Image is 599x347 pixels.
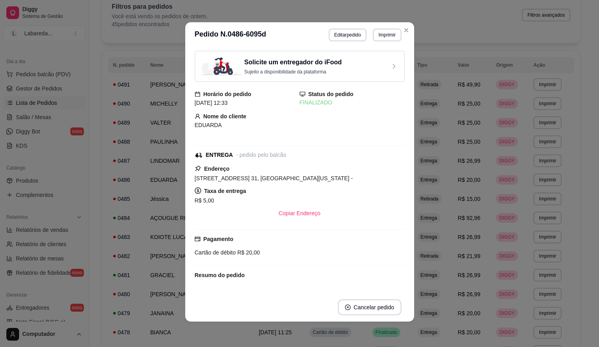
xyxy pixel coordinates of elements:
strong: Nome do cliente [204,113,246,120]
div: ENTREGA [206,151,233,159]
span: EDUARDA [195,122,222,128]
div: - pedido pelo balcão [236,151,286,159]
span: user [195,114,200,119]
strong: Horário do pedido [204,91,252,97]
span: desktop [300,91,305,97]
h3: Pedido N. 0486-6095d [195,29,266,41]
div: FINALIZADO [300,98,405,107]
span: R$ 5,00 [195,197,214,204]
button: close-circleCancelar pedido [338,299,401,315]
img: delivery-image [202,58,241,75]
span: calendar [195,91,200,97]
span: pushpin [195,165,201,172]
p: Sujeito a disponibilidade da plataforma [244,69,342,75]
span: R$ 20,00 [236,249,260,256]
strong: Endereço [204,166,230,172]
span: close-circle [345,305,351,310]
strong: Status do pedido [308,91,354,97]
span: [STREET_ADDRESS] 31, [GEOGRAPHIC_DATA][US_STATE] - [195,175,353,181]
button: Close [400,24,413,37]
button: Editarpedido [329,29,366,41]
button: Imprimir [373,29,401,41]
strong: Pagamento [204,236,233,242]
button: Copiar Endereço [272,205,327,221]
span: [DATE] 12:33 [195,100,228,106]
span: credit-card [195,236,200,242]
strong: Resumo do pedido [195,272,245,278]
strong: Taxa de entrega [204,188,246,194]
span: Cartão de débito [195,249,236,256]
h3: Solicite um entregador do iFood [244,58,342,67]
div: Marmita P [198,288,378,298]
span: dollar [195,187,201,194]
